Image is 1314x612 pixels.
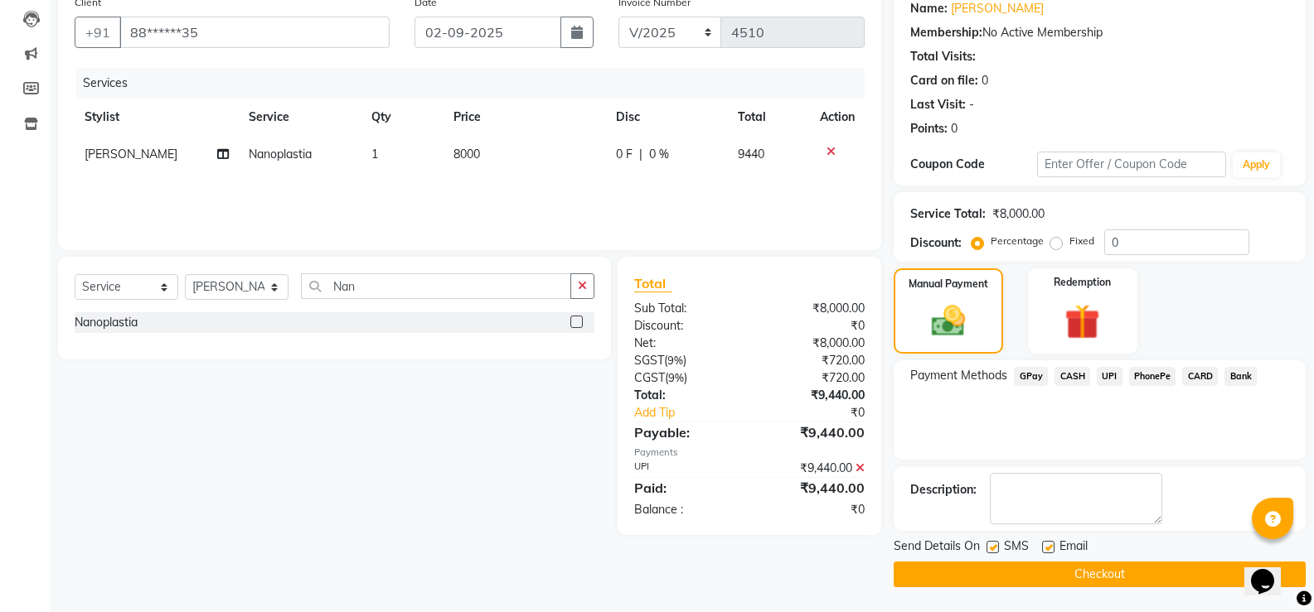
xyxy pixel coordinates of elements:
span: SGST [634,353,664,368]
label: Percentage [991,234,1044,248]
div: Sub Total: [622,300,749,317]
label: Redemption [1054,275,1111,290]
div: Total Visits: [910,48,976,65]
span: [PERSON_NAME] [85,147,177,161]
div: Total: [622,387,749,404]
div: ( ) [622,369,749,387]
div: Net: [622,335,749,352]
div: Points: [910,120,948,137]
input: Search by Name/Mobile/Email/Code [119,17,390,48]
div: Payments [634,446,865,460]
span: CARD [1182,367,1218,386]
span: 0 % [649,146,669,163]
div: 0 [951,120,958,137]
span: Bank [1224,367,1257,386]
div: Payable: [622,422,749,442]
div: ₹720.00 [749,352,877,369]
div: ₹9,440.00 [749,387,877,404]
span: UPI [1097,367,1122,386]
span: GPay [1014,367,1048,386]
div: ₹0 [771,404,877,422]
div: Description: [910,481,977,499]
div: 0 [982,72,988,89]
span: Email [1059,537,1088,558]
div: Service Total: [910,205,986,223]
div: ₹0 [749,501,877,518]
div: UPI [622,460,749,477]
div: ₹8,000.00 [749,335,877,352]
th: Service [239,99,361,136]
span: 9% [668,371,684,384]
div: Card on file: [910,72,978,89]
span: CGST [634,370,665,385]
div: ₹9,440.00 [749,460,877,477]
div: No Active Membership [910,24,1289,41]
th: Action [810,99,865,136]
th: Total [728,99,810,136]
div: Services [76,68,877,99]
div: Nanoplastia [75,314,138,331]
span: | [639,146,642,163]
div: Paid: [622,478,749,498]
span: 1 [371,147,378,161]
div: ₹720.00 [749,369,877,387]
div: ₹8,000.00 [749,300,877,317]
div: Coupon Code [910,156,1036,173]
span: Payment Methods [910,367,1007,384]
label: Fixed [1069,234,1094,248]
span: 0 F [616,146,633,163]
span: SMS [1004,537,1029,558]
span: PhonePe [1129,367,1176,386]
div: Membership: [910,24,982,41]
th: Price [444,99,606,136]
input: Enter Offer / Coupon Code [1037,152,1226,177]
span: Total [634,275,672,292]
button: Apply [1233,152,1280,177]
span: 9% [667,354,683,367]
span: Send Details On [894,537,980,558]
div: ( ) [622,352,749,369]
label: Manual Payment [909,277,988,292]
a: Add Tip [622,404,771,422]
th: Stylist [75,99,239,136]
img: _gift.svg [1054,300,1111,344]
div: - [969,96,974,113]
div: Balance : [622,501,749,518]
div: ₹9,440.00 [749,422,877,442]
button: Checkout [894,561,1306,587]
input: Search or Scan [301,273,571,299]
div: Discount: [622,317,749,335]
span: 8000 [453,147,480,161]
th: Qty [361,99,444,136]
button: +91 [75,17,121,48]
div: ₹9,440.00 [749,478,877,498]
div: ₹0 [749,317,877,335]
th: Disc [606,99,729,136]
span: CASH [1055,367,1090,386]
div: ₹8,000.00 [992,205,1045,223]
div: Discount: [910,234,962,252]
span: Nanoplastia [249,147,312,161]
img: _cash.svg [921,301,976,340]
span: 9440 [738,147,764,161]
div: Last Visit: [910,96,966,113]
iframe: chat widget [1244,546,1297,595]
